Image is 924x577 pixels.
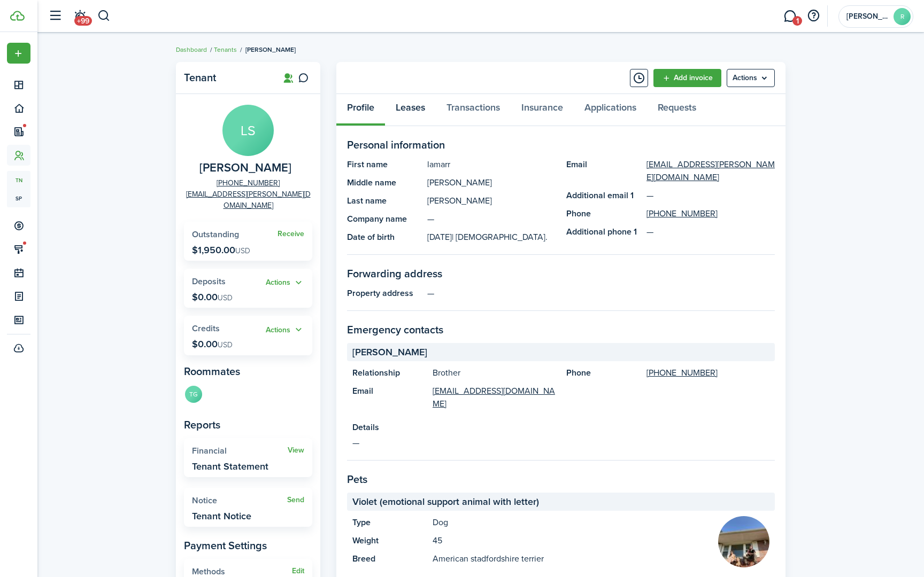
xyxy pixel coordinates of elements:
[566,367,641,379] panel-main-title: Phone
[347,158,422,171] panel-main-title: First name
[192,228,239,240] span: Outstanding
[347,137,775,153] panel-main-section-title: Personal information
[74,16,92,26] span: +99
[192,275,226,287] span: Deposits
[192,292,233,302] p: $0.00
[647,94,707,126] a: Requests
[7,43,30,64] button: Open menu
[266,277,304,289] widget-stats-action: Actions
[630,69,648,87] button: Timeline
[433,385,556,410] a: [EMAIL_ADDRESS][DOMAIN_NAME]
[352,436,769,449] panel-main-description: —
[427,194,556,207] panel-main-description: [PERSON_NAME]
[218,292,233,303] span: USD
[347,213,422,225] panel-main-title: Company name
[192,446,288,456] widget-stats-title: Financial
[288,446,304,455] a: View
[266,324,304,336] button: Actions
[352,516,427,529] panel-main-title: Type
[292,567,304,575] button: Edit
[653,69,721,87] a: Add invoice
[352,385,427,410] panel-main-title: Email
[427,231,556,244] panel-main-description: [DATE]
[214,45,237,54] a: Tenants
[385,94,436,126] a: Leases
[192,461,268,472] widget-stats-description: Tenant Statement
[347,471,775,487] panel-main-section-title: Pets
[278,230,304,238] a: Receive
[646,367,718,379] a: [PHONE_NUMBER]
[185,386,202,403] avatar-text: TG
[347,194,422,207] panel-main-title: Last name
[97,7,111,25] button: Search
[10,11,25,21] img: TenantCloud
[184,385,203,406] a: TG
[199,161,291,175] span: lamarr Smith
[511,94,574,126] a: Insurance
[266,324,304,336] button: Open menu
[347,493,775,511] panel-main-section-header: Violet (emotional support animal with letter)
[566,189,641,202] panel-main-title: Additional email 1
[433,367,556,379] panel-main-description: Brother
[7,189,30,207] a: sp
[184,72,269,84] panel-main-title: Tenant
[566,225,641,238] panel-main-title: Additional phone 1
[45,6,65,26] button: Open sidebar
[192,567,292,576] widget-stats-title: Methods
[347,266,775,282] panel-main-section-title: Forwarding address
[192,322,220,334] span: Credits
[792,16,802,26] span: 1
[176,45,207,54] a: Dashboard
[184,417,312,433] panel-main-subtitle: Reports
[184,363,312,379] panel-main-subtitle: Roommates
[452,231,548,243] span: | [DEMOGRAPHIC_DATA].
[347,176,422,189] panel-main-title: Middle name
[894,8,911,25] avatar-text: R
[352,421,769,434] panel-main-title: Details
[566,158,641,184] panel-main-title: Email
[846,13,889,20] span: Raymond
[245,45,296,54] span: [PERSON_NAME]
[218,339,233,350] span: USD
[566,207,641,220] panel-main-title: Phone
[184,537,312,553] panel-main-subtitle: Payment Settings
[217,177,280,189] a: [PHONE_NUMBER]
[347,231,422,244] panel-main-title: Date of birth
[427,287,775,300] panel-main-description: —
[266,277,304,289] button: Open menu
[222,105,274,156] avatar-text: LS
[235,245,250,256] span: USD
[352,552,427,565] panel-main-title: Breed
[574,94,647,126] a: Applications
[433,534,707,547] panel-main-description: 45
[347,287,422,300] panel-main-title: Property address
[7,171,30,189] a: tn
[352,345,427,360] span: [PERSON_NAME]
[427,176,556,189] panel-main-description: [PERSON_NAME]
[646,158,775,184] a: [EMAIL_ADDRESS][PERSON_NAME][DOMAIN_NAME]
[727,69,775,87] menu-btn: Actions
[70,3,90,30] a: Notifications
[352,367,427,379] panel-main-title: Relationship
[727,69,775,87] button: Open menu
[192,511,251,521] widget-stats-description: Tenant Notice
[192,339,233,349] p: $0.00
[433,552,707,565] panel-main-description: American stadfordshire terrier
[352,534,427,547] panel-main-title: Weight
[184,189,312,211] a: [EMAIL_ADDRESS][PERSON_NAME][DOMAIN_NAME]
[433,516,707,529] panel-main-description: Dog
[347,322,775,338] panel-main-section-title: Emergency contacts
[646,207,718,220] a: [PHONE_NUMBER]
[287,496,304,504] a: Send
[780,3,800,30] a: Messaging
[192,245,250,255] p: $1,950.00
[427,213,556,225] panel-main-description: —
[804,7,822,25] button: Open resource center
[436,94,511,126] a: Transactions
[427,158,556,171] panel-main-description: lamarr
